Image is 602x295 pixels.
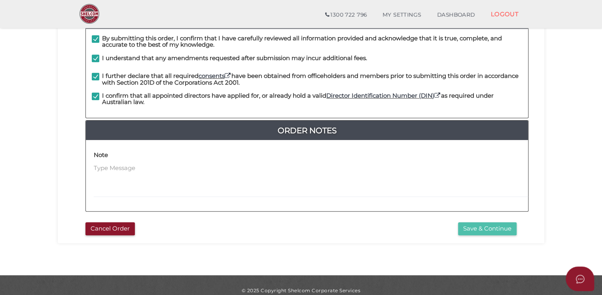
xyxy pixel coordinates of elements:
[199,72,231,79] a: consents
[102,35,522,48] h4: By submitting this order, I confirm that I have carefully reviewed all information provided and a...
[102,55,367,62] h4: I understand that any amendments requested after submission may incur additional fees.
[102,73,522,86] h4: I further declare that all required have been obtained from officeholders and members prior to su...
[86,124,528,137] a: Order Notes
[326,92,441,99] a: Director Identification Number (DIN)
[566,267,594,291] button: Open asap
[85,222,135,235] button: Cancel Order
[64,287,538,294] div: © 2025 Copyright Shelcom Corporate Services
[102,93,522,106] h4: I confirm that all appointed directors have applied for, or already hold a valid as required unde...
[94,152,108,159] h4: Note
[317,7,375,23] a: 1300 722 796
[483,6,526,22] a: LOGOUT
[429,7,483,23] a: DASHBOARD
[458,222,517,235] button: Save & Continue
[375,7,429,23] a: MY SETTINGS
